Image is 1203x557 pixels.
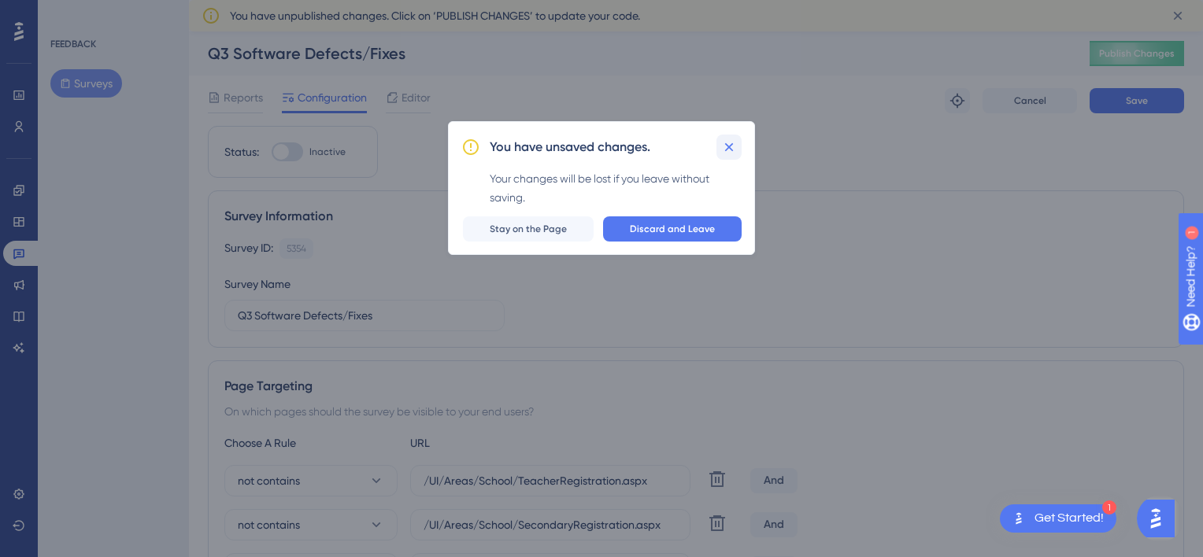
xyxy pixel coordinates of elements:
[1000,504,1116,533] div: Open Get Started! checklist, remaining modules: 1
[490,169,742,207] div: Your changes will be lost if you leave without saving.
[490,223,567,235] span: Stay on the Page
[630,223,715,235] span: Discard and Leave
[1137,495,1184,542] iframe: UserGuiding AI Assistant Launcher
[1102,500,1116,515] div: 1
[1009,509,1028,528] img: launcher-image-alternative-text
[109,8,114,20] div: 1
[37,4,98,23] span: Need Help?
[1035,510,1104,527] div: Get Started!
[490,138,650,157] h2: You have unsaved changes.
